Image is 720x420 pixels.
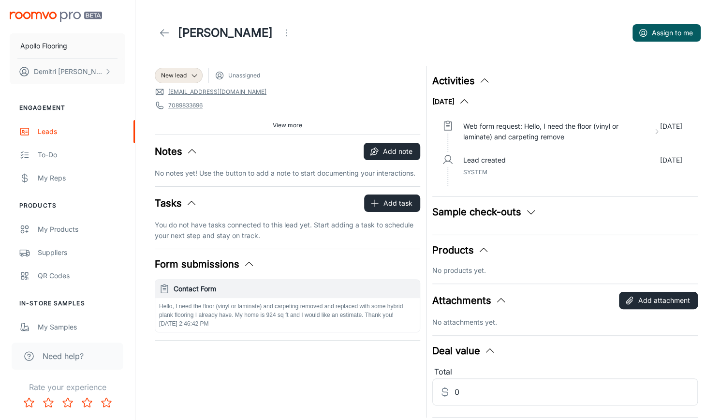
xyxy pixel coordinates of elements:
span: System [463,168,487,176]
button: View more [269,118,306,133]
p: You do not have tasks connected to this lead yet. Start adding a task to schedule your next step ... [155,220,420,241]
span: [DATE] 2:46:42 PM [159,320,209,327]
button: Activities [432,74,490,88]
div: New lead [155,68,203,83]
button: Attachments [432,293,507,308]
button: Sample check-outs [432,205,537,219]
span: View more [273,121,302,130]
button: Rate 3 star [58,393,77,412]
button: Demitri [PERSON_NAME] [10,59,125,84]
div: Total [432,366,698,378]
div: To-do [38,150,125,160]
button: Notes [155,144,198,159]
p: Web form request: Hello, I need the floor (vinyl or laminate) and carpeting remove [463,121,649,142]
span: New lead [161,71,187,80]
button: Rate 5 star [97,393,116,412]
a: 7089833696 [168,101,203,110]
input: Estimated deal value [455,378,698,405]
div: Suppliers [38,247,125,258]
p: No attachments yet. [432,317,698,328]
button: Deal value [432,344,496,358]
p: Demitri [PERSON_NAME] [34,66,102,77]
button: [DATE] [432,96,470,107]
p: Rate your experience [8,381,127,393]
span: Need help? [43,350,84,362]
div: My Products [38,224,125,235]
h6: Contact Form [174,284,416,294]
button: Tasks [155,196,197,210]
span: Unassigned [228,71,260,80]
button: Open menu [277,23,296,43]
button: Form submissions [155,257,255,271]
p: No notes yet! Use the button to add a note to start documenting your interactions. [155,168,420,179]
p: No products yet. [432,265,698,276]
div: My Reps [38,173,125,183]
p: [DATE] [660,121,682,142]
button: Apollo Flooring [10,33,125,59]
p: Apollo Flooring [20,41,67,51]
div: Leads [38,126,125,137]
button: Add task [364,195,420,212]
button: Assign to me [632,24,701,42]
button: Rate 1 star [19,393,39,412]
button: Products [432,243,489,257]
img: Roomvo PRO Beta [10,12,102,22]
div: My Samples [38,322,125,332]
button: Add attachment [619,292,698,309]
p: [DATE] [660,155,682,165]
button: Contact FormHello, I need the floor (vinyl or laminate) and carpeting removed and replaced with s... [155,280,420,332]
button: Rate 4 star [77,393,97,412]
p: Hello, I need the floor (vinyl or laminate) and carpeting removed and replaced with some hybrid p... [159,302,416,319]
div: QR Codes [38,270,125,281]
button: Add note [364,143,420,160]
a: [EMAIL_ADDRESS][DOMAIN_NAME] [168,88,266,96]
p: Lead created [463,155,506,165]
h1: [PERSON_NAME] [178,24,273,42]
button: Rate 2 star [39,393,58,412]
